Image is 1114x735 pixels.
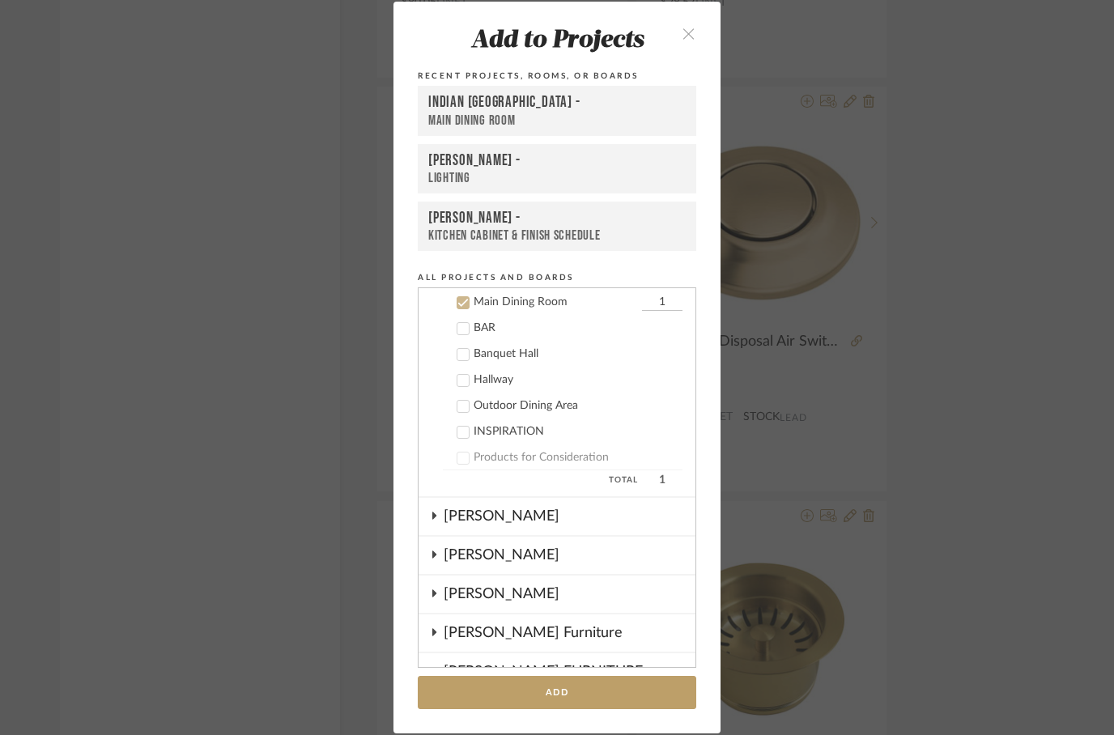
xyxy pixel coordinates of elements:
[418,676,696,709] button: Add
[428,170,686,186] div: Lighting
[428,209,686,227] div: [PERSON_NAME] -
[474,373,682,387] div: Hallway
[444,576,695,613] div: [PERSON_NAME]
[428,227,686,244] div: Kitchen Cabinet & Finish Schedule
[474,451,682,465] div: Products for Consideration
[418,28,696,55] div: Add to Projects
[444,498,695,535] div: [PERSON_NAME]
[444,614,695,652] div: [PERSON_NAME] Furniture
[418,69,696,83] div: Recent Projects, Rooms, or Boards
[665,16,712,49] button: close
[418,270,696,285] div: All Projects and Boards
[474,295,638,309] div: Main Dining Room
[444,653,695,690] div: [PERSON_NAME] FURNITURE
[443,470,638,490] span: Total
[474,347,682,361] div: Banquet Hall
[474,425,682,439] div: INSPIRATION
[642,470,682,490] span: 1
[444,537,695,574] div: [PERSON_NAME]
[428,113,686,130] div: Main Dining Room
[428,93,686,113] div: INDIAN [GEOGRAPHIC_DATA] -
[642,295,682,311] input: Main Dining Room
[474,399,682,413] div: Outdoor Dining Area
[474,321,682,335] div: BAR
[428,151,686,170] div: [PERSON_NAME] -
